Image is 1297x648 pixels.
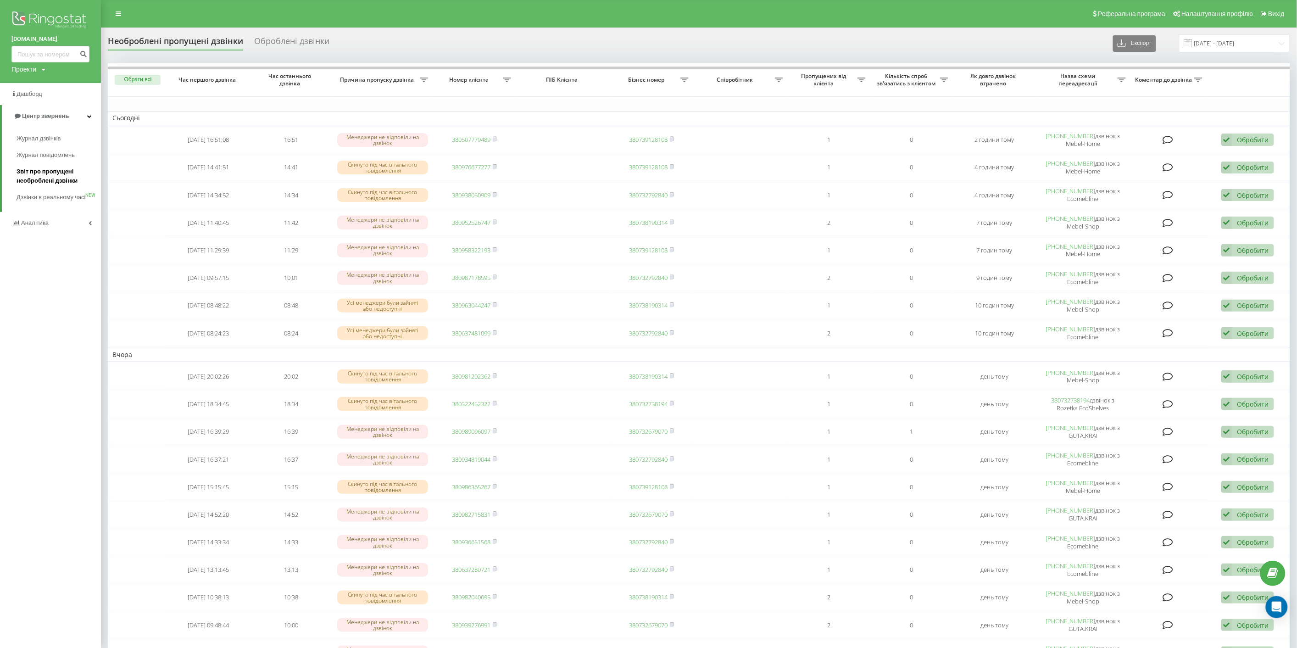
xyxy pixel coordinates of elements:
a: 380732792840 [629,329,668,337]
a: 380738190314 [629,372,668,380]
td: дзвінок з Mebel-Home [1036,127,1130,153]
a: [PHONE_NUMBER] [1046,451,1096,459]
a: [PHONE_NUMBER] [1046,297,1096,306]
a: 380732679070 [629,510,668,519]
a: 380637481099 [452,329,490,337]
td: дзвінок з GUTA.KRAI [1036,612,1130,638]
div: Менеджери не відповіли на дзвінок [337,133,429,147]
div: Обробити [1237,135,1269,144]
td: дзвінок з Ecomebline [1036,447,1130,472]
a: 380738190314 [629,301,668,309]
a: 380739128108 [629,483,668,491]
td: 9 годин тому [953,265,1035,291]
td: 14:41 [250,155,332,180]
a: [PHONE_NUMBER] [1046,369,1096,377]
td: 1 [870,419,953,445]
a: 380637280721 [452,565,490,574]
td: дзвінок з Mebel-Shop [1036,363,1130,389]
td: 0 [870,612,953,638]
div: Обробити [1237,301,1269,310]
td: 1 [788,557,870,583]
a: [PHONE_NUMBER] [1046,325,1096,333]
td: 0 [870,182,953,208]
div: Менеджери не відповіли на дзвінок [337,535,429,549]
td: Вчора [108,348,1290,362]
td: 2 [788,265,870,291]
a: 380739128108 [629,135,668,144]
div: Open Intercom Messenger [1266,596,1288,618]
a: 380936651568 [452,538,490,546]
div: Менеджери не відповіли на дзвінок [337,243,429,257]
span: Як довго дзвінок втрачено [961,73,1027,87]
div: Обробити [1237,246,1269,255]
td: 1 [788,237,870,263]
span: Бізнес номер [615,76,680,84]
td: дзвінок з Mebel-Shop [1036,293,1130,318]
td: 2 години тому [953,127,1035,153]
td: [DATE] 20:02:26 [167,363,250,389]
td: 1 [788,155,870,180]
td: 16:37 [250,447,332,472]
a: 380738190314 [629,218,668,227]
a: [PHONE_NUMBER] [1046,617,1096,625]
a: 380738190314 [629,593,668,601]
td: дзвінок з Rozetka EcoShelves [1036,391,1130,417]
td: 0 [870,557,953,583]
td: 16:51 [250,127,332,153]
td: 0 [870,210,953,235]
td: [DATE] 09:48:44 [167,612,250,638]
td: Сьогодні [108,111,1290,125]
td: дзвінок з Mebel-Shop [1036,585,1130,610]
td: 1 [788,502,870,527]
span: Налаштування профілю [1181,10,1253,17]
a: [PHONE_NUMBER] [1046,424,1096,432]
div: Обробити [1237,163,1269,172]
td: [DATE] 16:51:08 [167,127,250,153]
td: [DATE] 11:29:39 [167,237,250,263]
td: день тому [953,612,1035,638]
td: 13:13 [250,557,332,583]
td: 1 [788,127,870,153]
a: Журнал дзвінків [17,130,101,147]
td: 2 [788,585,870,610]
span: Вихід [1269,10,1285,17]
div: Обробити [1237,372,1269,381]
td: 1 [788,293,870,318]
td: 2 [788,210,870,235]
a: Звіт про пропущені необроблені дзвінки [17,163,101,189]
td: [DATE] 14:34:52 [167,182,250,208]
div: Менеджери не відповіли на дзвінок [337,563,429,577]
div: Обробити [1237,329,1269,338]
span: Дашборд [17,90,42,97]
td: [DATE] 11:40:45 [167,210,250,235]
a: 380982715831 [452,510,490,519]
td: 7 годин тому [953,210,1035,235]
td: [DATE] 13:13:45 [167,557,250,583]
div: Обробити [1237,400,1269,408]
div: Обробити [1237,274,1269,282]
a: 380732679070 [629,621,668,629]
td: дзвінок з Ecomebline [1036,182,1130,208]
div: Обробити [1237,455,1269,464]
td: 1 [788,363,870,389]
span: Кількість спроб зв'язатись з клієнтом [875,73,940,87]
td: 20:02 [250,363,332,389]
td: 0 [870,320,953,346]
td: [DATE] 10:38:13 [167,585,250,610]
td: [DATE] 14:41:51 [167,155,250,180]
td: [DATE] 15:15:45 [167,474,250,500]
td: 10:01 [250,265,332,291]
td: дзвінок з GUTA.KRAI [1036,419,1130,445]
span: Коментар до дзвінка [1135,76,1195,84]
td: 11:29 [250,237,332,263]
td: 1 [788,182,870,208]
span: Журнал повідомлень [17,151,75,160]
a: [PHONE_NUMBER] [1046,187,1096,195]
td: 08:24 [250,320,332,346]
a: 380732738194 [1052,396,1090,404]
span: Аналiтика [21,219,49,226]
button: Експорт [1113,35,1156,52]
div: Обробити [1237,565,1269,574]
td: день тому [953,363,1035,389]
td: 4 години тому [953,182,1035,208]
